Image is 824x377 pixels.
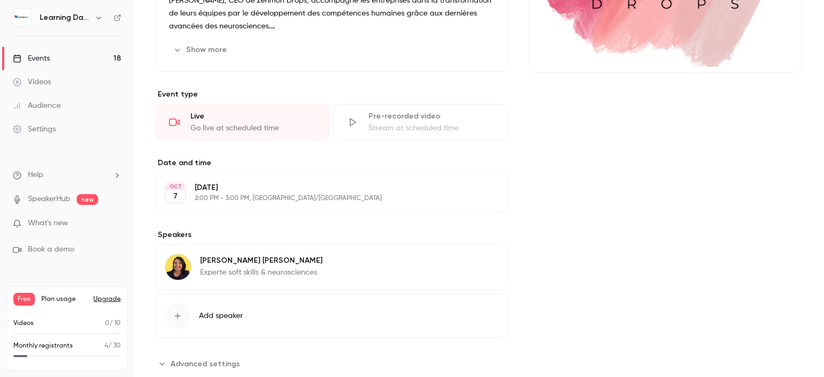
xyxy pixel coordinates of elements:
div: Domaine: [DOMAIN_NAME] [28,28,121,36]
p: Experte soft skills & neurosciences [200,267,322,278]
span: Book a demo [28,244,74,255]
div: Domaine [55,63,83,70]
button: Add speaker [156,294,507,338]
div: Stream at scheduled time [369,123,494,134]
span: What's new [28,218,68,229]
div: OCT [166,183,185,190]
span: Free [13,293,35,306]
button: Advanced settings [156,355,246,372]
p: / 30 [105,341,121,351]
label: Speakers [156,230,507,240]
div: Events [13,53,50,64]
div: Pre-recorded video [369,111,494,122]
span: Plan usage [41,295,87,304]
div: Evelyn TINAJERO[PERSON_NAME] [PERSON_NAME]Experte soft skills & neurosciences [156,245,507,290]
div: LiveGo live at scheduled time [156,104,329,141]
img: tab_domain_overview_orange.svg [43,62,52,71]
img: website_grey.svg [17,28,26,36]
button: Show more [169,41,233,58]
li: help-dropdown-opener [13,169,121,181]
div: Pre-recorded videoStream at scheduled time [334,104,507,141]
span: Help [28,169,43,181]
label: Date and time [156,158,507,168]
span: 0 [105,320,109,327]
div: Videos [13,77,51,87]
div: Audience [13,100,61,111]
p: 2:00 PM - 3:00 PM, [GEOGRAPHIC_DATA]/[GEOGRAPHIC_DATA] [195,194,451,203]
div: Mots-clés [134,63,164,70]
span: 4 [105,343,108,349]
img: tab_keywords_by_traffic_grey.svg [122,62,130,71]
p: Monthly registrants [13,341,73,351]
p: 7 [173,191,178,202]
a: SpeakerHub [28,194,70,205]
p: / 10 [105,319,121,328]
section: Advanced settings [156,355,507,372]
div: Live [190,111,316,122]
span: new [77,194,98,205]
p: [PERSON_NAME] [PERSON_NAME] [200,255,322,266]
button: Upgrade [93,295,121,304]
span: Add speaker [199,311,243,321]
img: Learning Days [13,9,31,26]
img: Evelyn TINAJERO [165,254,191,280]
div: v 4.0.25 [30,17,53,26]
span: Advanced settings [171,358,240,369]
div: Go live at scheduled time [190,123,316,134]
h6: Learning Days [40,12,90,23]
div: Settings [13,124,56,135]
p: [DATE] [195,182,451,193]
p: Videos [13,319,34,328]
p: Event type [156,89,507,100]
img: logo_orange.svg [17,17,26,26]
